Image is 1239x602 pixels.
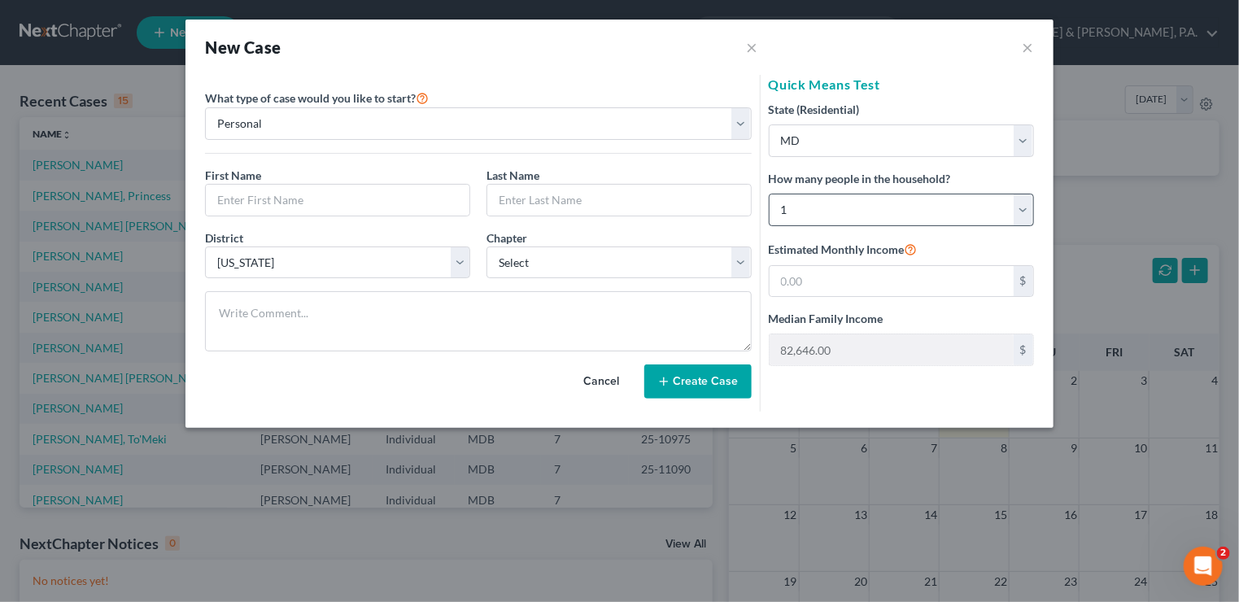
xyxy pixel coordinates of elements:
h5: Quick Means Test [769,75,1034,94]
span: District [205,231,243,245]
div: $ [1014,266,1033,297]
strong: New Case [205,37,281,57]
button: × [746,36,757,59]
label: What type of case would you like to start? [205,88,429,107]
label: Median Family Income [769,310,883,327]
iframe: Intercom live chat [1184,547,1223,586]
button: Cancel [566,365,638,398]
span: First Name [205,168,261,182]
span: Last Name [486,168,539,182]
input: 0.00 [770,266,1014,297]
input: Enter First Name [206,185,469,216]
label: Estimated Monthly Income [769,239,918,259]
div: $ [1014,334,1033,365]
label: How many people in the household? [769,170,951,187]
span: State (Residential) [769,103,860,116]
input: 0.00 [770,334,1014,365]
button: × [1023,37,1034,57]
input: Enter Last Name [487,185,751,216]
span: Chapter [486,231,527,245]
button: Create Case [644,364,752,399]
span: 2 [1217,547,1230,560]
